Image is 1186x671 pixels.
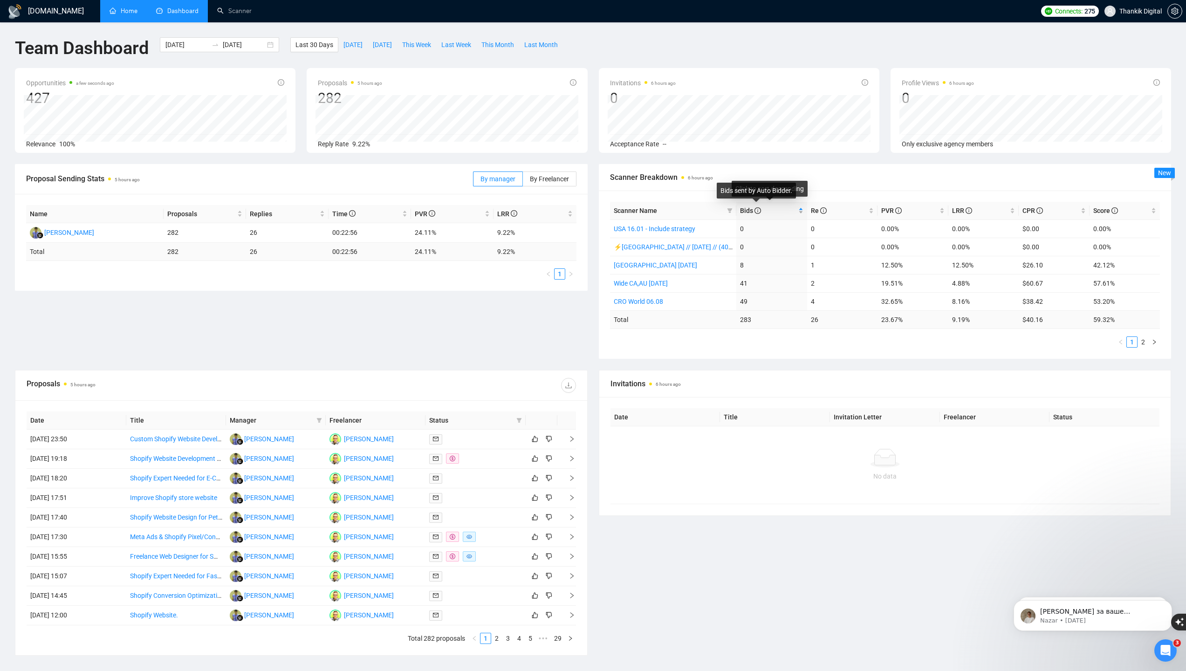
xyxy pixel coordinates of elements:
a: 5 [525,633,535,644]
span: info-circle [570,79,576,86]
a: Shopify Expert Needed for E-Commerce Store Setup [130,474,278,482]
img: gigradar-bm.png [237,556,243,562]
td: 0.00% [1090,238,1160,256]
a: AD[PERSON_NAME] [30,228,94,236]
a: DK[PERSON_NAME] [329,493,394,501]
span: info-circle [820,207,827,214]
button: like [529,472,541,484]
span: mail [433,514,439,520]
span: info-circle [966,207,972,214]
span: like [532,572,538,580]
span: Dashboard [167,7,199,15]
a: DK[PERSON_NAME] [329,513,394,520]
img: gigradar-bm.png [237,478,243,484]
div: [PERSON_NAME] [244,590,294,601]
a: DK[PERSON_NAME] [329,591,394,599]
span: filter [316,418,322,423]
button: dislike [543,570,555,582]
div: Click to sort descending [732,181,808,197]
span: mail [433,456,439,461]
a: USA 16.01 - Include strategy [614,225,695,233]
span: dislike [546,533,552,541]
td: 24.11 % [411,243,494,261]
a: AD[PERSON_NAME] [230,572,294,579]
a: Shopify Website Development for Restaurant [130,455,259,462]
span: Acceptance Rate [610,140,659,148]
span: dislike [546,553,552,560]
a: AD[PERSON_NAME] [230,435,294,442]
td: $26.10 [1019,256,1090,274]
span: right [568,271,574,277]
span: Scanner Name [614,207,657,214]
img: DK [329,512,341,523]
span: right [568,636,573,641]
span: This Month [481,40,514,50]
input: End date [223,40,265,50]
div: [PERSON_NAME] [344,453,394,464]
button: dislike [543,609,555,621]
td: 42.12% [1090,256,1160,274]
span: Bids [740,207,761,214]
button: [DATE] [338,37,368,52]
img: AD [230,551,241,562]
li: 1 [554,268,565,280]
button: like [529,570,541,582]
img: DK [329,590,341,602]
li: Next Page [1149,336,1160,348]
span: mail [433,612,439,618]
span: Score [1093,207,1118,214]
span: left [472,636,477,641]
span: left [1118,339,1124,345]
span: info-circle [895,207,902,214]
button: like [529,609,541,621]
li: Previous Page [543,268,554,280]
button: This Week [397,37,436,52]
button: dislike [543,453,555,464]
div: [PERSON_NAME] [344,473,394,483]
span: Last 30 Days [295,40,333,50]
a: AD[PERSON_NAME] [230,611,294,618]
button: dislike [543,590,555,601]
button: like [529,433,541,445]
a: AD[PERSON_NAME] [230,454,294,462]
span: 9.22% [352,140,370,148]
td: $0.00 [1019,219,1090,238]
span: dislike [546,572,552,580]
td: 0 [807,219,878,238]
span: like [532,611,538,619]
a: DK[PERSON_NAME] [329,454,394,462]
button: This Month [476,37,519,52]
td: 0.00% [948,219,1019,238]
span: New [1158,169,1171,177]
img: AD [230,453,241,465]
td: 0.00% [948,238,1019,256]
button: [DATE] [368,37,397,52]
span: mail [433,495,439,500]
span: mail [433,436,439,442]
div: [PERSON_NAME] [344,610,394,620]
a: 2 [1138,337,1148,347]
a: 1 [1127,337,1137,347]
a: DK[PERSON_NAME] [329,572,394,579]
a: DK[PERSON_NAME] [329,533,394,540]
span: 100% [59,140,75,148]
span: PVR [881,207,902,214]
span: like [532,494,538,501]
img: AD [230,472,241,484]
p: Message from Nazar, sent 2d ago [41,36,161,44]
td: 0.00% [878,219,948,238]
span: [DATE] [343,40,363,50]
button: Last Month [519,37,563,52]
span: mail [433,534,439,540]
div: 282 [318,89,382,107]
div: Bids sent by Auto Bidder. [717,183,796,199]
li: 29 [551,633,565,644]
span: swap-right [212,41,219,48]
div: 0 [610,89,676,107]
a: homeHome [110,7,137,15]
a: Shopify Expert Needed for Fashion Footwear Store Development [130,572,315,580]
div: message notification from Nazar, 2d ago. Спасибо за ваше предложение 🙏 Мы занотировали это как fe... [14,20,172,50]
a: ⚡️[GEOGRAPHIC_DATA] // [DATE] // (400$ +) [614,243,743,251]
span: dislike [546,435,552,443]
span: dislike [546,611,552,619]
